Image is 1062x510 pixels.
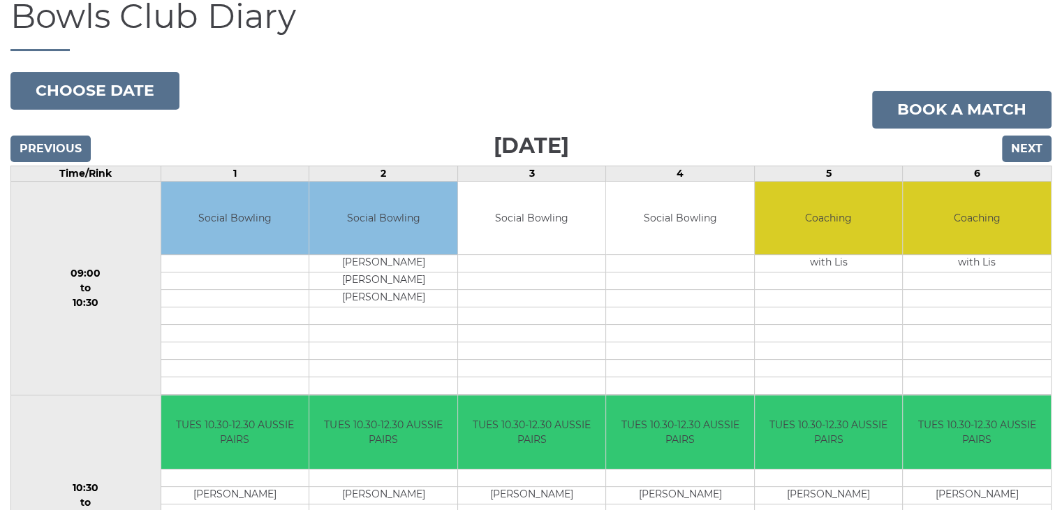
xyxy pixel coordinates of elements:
[309,272,457,290] td: [PERSON_NAME]
[903,255,1051,272] td: with Lis
[161,182,309,255] td: Social Bowling
[606,166,755,181] td: 4
[458,395,606,469] td: TUES 10.30-12.30 AUSSIE PAIRS
[903,182,1051,255] td: Coaching
[755,486,903,504] td: [PERSON_NAME]
[872,91,1052,129] a: Book a match
[606,395,754,469] td: TUES 10.30-12.30 AUSSIE PAIRS
[755,182,903,255] td: Coaching
[606,182,754,255] td: Social Bowling
[309,182,457,255] td: Social Bowling
[754,166,903,181] td: 5
[903,166,1052,181] td: 6
[161,166,309,181] td: 1
[755,255,903,272] td: with Lis
[1002,136,1052,162] input: Next
[11,181,161,395] td: 09:00 to 10:30
[10,72,179,110] button: Choose date
[161,486,309,504] td: [PERSON_NAME]
[458,182,606,255] td: Social Bowling
[309,290,457,307] td: [PERSON_NAME]
[11,166,161,181] td: Time/Rink
[755,395,903,469] td: TUES 10.30-12.30 AUSSIE PAIRS
[161,395,309,469] td: TUES 10.30-12.30 AUSSIE PAIRS
[10,136,91,162] input: Previous
[309,395,457,469] td: TUES 10.30-12.30 AUSSIE PAIRS
[309,166,458,181] td: 2
[309,255,457,272] td: [PERSON_NAME]
[903,486,1051,504] td: [PERSON_NAME]
[606,486,754,504] td: [PERSON_NAME]
[309,486,457,504] td: [PERSON_NAME]
[903,395,1051,469] td: TUES 10.30-12.30 AUSSIE PAIRS
[458,486,606,504] td: [PERSON_NAME]
[457,166,606,181] td: 3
